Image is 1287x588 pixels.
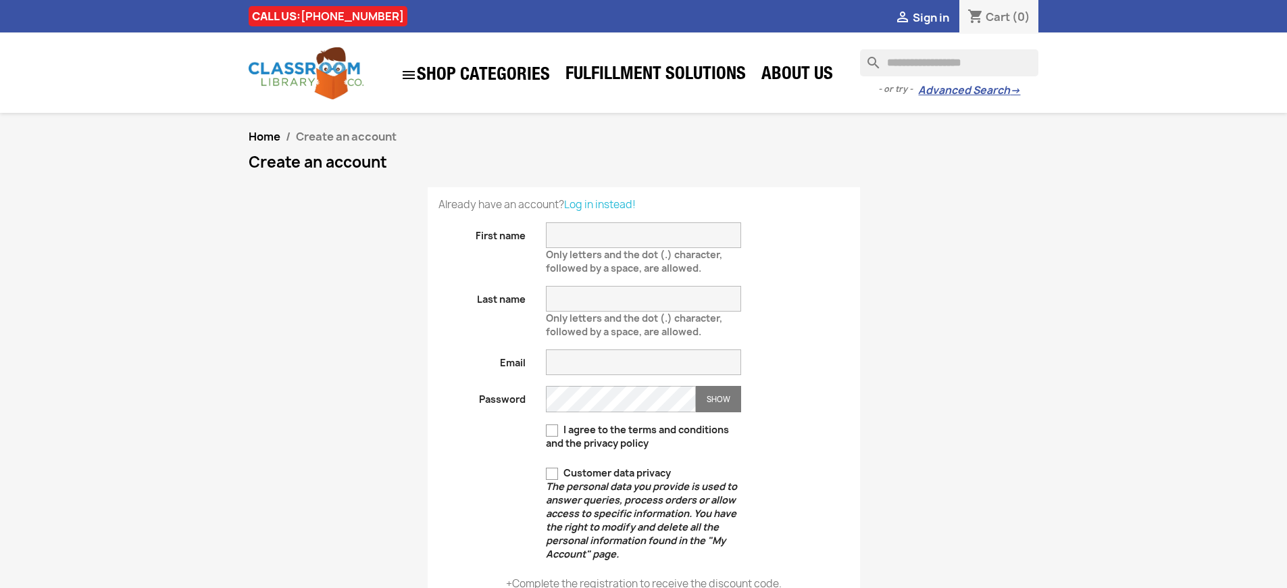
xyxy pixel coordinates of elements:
button: Show [696,386,741,412]
input: Search [860,49,1038,76]
input: Password input [546,386,696,412]
a: Fulfillment Solutions [559,62,753,89]
span: Cart [986,9,1010,24]
label: Last name [428,286,536,306]
label: Email [428,349,536,370]
h1: Create an account [249,154,1039,170]
a: Advanced Search→ [918,84,1020,97]
label: Password [428,386,536,406]
i: shopping_cart [967,9,984,26]
span: (0) [1012,9,1030,24]
span: Create an account [296,129,397,144]
i:  [401,67,417,83]
em: The personal data you provide is used to answer queries, process orders or allow access to specif... [546,480,737,560]
span: - or try - [878,82,918,96]
span: Only letters and the dot (.) character, followed by a space, are allowed. [546,306,722,338]
span: Only letters and the dot (.) character, followed by a space, are allowed. [546,243,722,274]
img: Classroom Library Company [249,47,363,99]
span: Sign in [913,10,949,25]
div: CALL US: [249,6,407,26]
label: Customer data privacy [546,466,741,561]
a: About Us [755,62,840,89]
label: First name [428,222,536,243]
a: SHOP CATEGORIES [394,60,557,90]
i: search [860,49,876,66]
a: Log in instead! [564,197,636,212]
a:  Sign in [894,10,949,25]
label: I agree to the terms and conditions and the privacy policy [546,423,741,450]
span: → [1010,84,1020,97]
i:  [894,10,911,26]
a: Home [249,129,280,144]
a: [PHONE_NUMBER] [301,9,404,24]
p: Already have an account? [438,198,849,212]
